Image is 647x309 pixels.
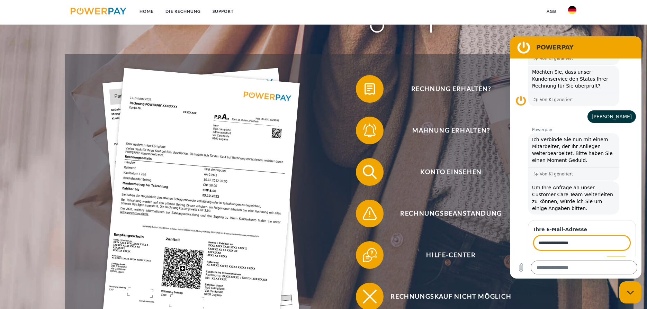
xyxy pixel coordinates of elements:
a: agb [541,5,562,18]
img: qb_search.svg [361,163,378,181]
span: Mahnung erhalten? [366,117,536,144]
span: Rechnungsbeanstandung [366,200,536,227]
img: qb_bill.svg [361,80,378,98]
a: SUPPORT [207,5,240,18]
button: Hilfe-Center [356,241,536,269]
img: qb_close.svg [361,288,378,305]
a: Home [134,5,160,18]
a: DIE RECHNUNG [160,5,207,18]
button: Konto einsehen [356,158,536,186]
img: logo-powerpay.svg [71,8,126,15]
span: Rechnung erhalten? [366,75,536,103]
button: Rechnungsbeanstandung [356,200,536,227]
button: Rechnung erhalten? [356,75,536,103]
img: qb_bell.svg [361,122,378,139]
span: Konto einsehen [366,158,536,186]
img: qb_help.svg [361,246,378,264]
button: Mahnung erhalten? [356,117,536,144]
img: de [568,6,576,14]
img: qb_warning.svg [361,205,378,222]
iframe: Schaltfläche zum Öffnen des Messaging-Fensters; Konversation läuft [619,281,641,303]
iframe: Messaging-Fenster [510,36,641,279]
span: Hilfe-Center [366,241,536,269]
